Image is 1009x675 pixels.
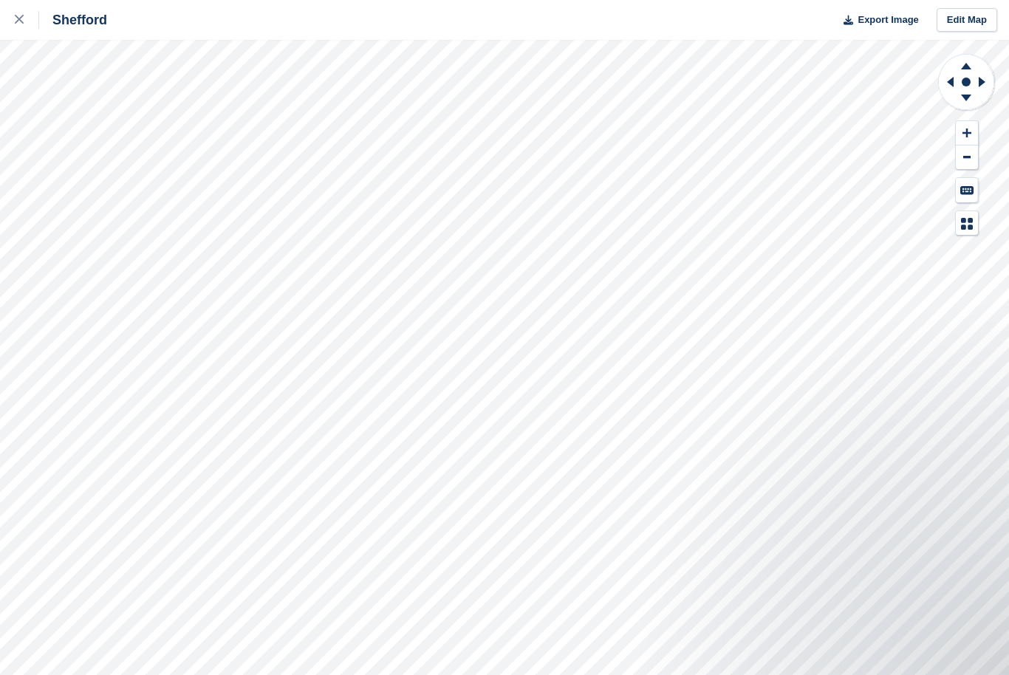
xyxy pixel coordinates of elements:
button: Zoom In [956,121,978,145]
button: Map Legend [956,211,978,236]
button: Keyboard Shortcuts [956,178,978,202]
button: Export Image [835,8,919,32]
button: Zoom Out [956,145,978,170]
a: Edit Map [937,8,997,32]
div: Shefford [39,11,107,29]
span: Export Image [858,13,918,27]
